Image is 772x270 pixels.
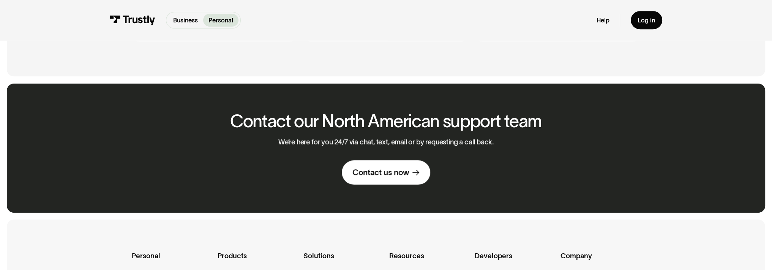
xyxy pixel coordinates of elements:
a: Personal [203,14,238,26]
a: Log in [631,11,662,30]
img: Trustly Logo [110,15,155,25]
a: Business [168,14,204,26]
p: Personal [208,16,233,25]
div: Contact us now [352,167,409,177]
h2: Contact our North American support team [230,112,542,131]
a: Help [596,16,609,24]
a: Contact us now [342,160,430,185]
div: Log in [638,16,655,24]
p: We’re here for you 24/7 via chat, text, email or by requesting a call back. [278,138,494,146]
p: Business [173,16,198,25]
